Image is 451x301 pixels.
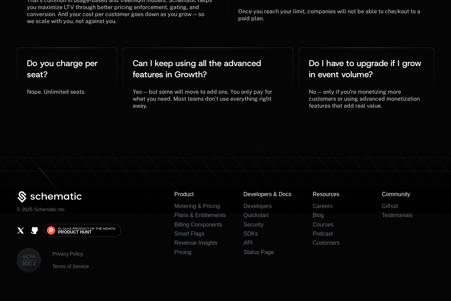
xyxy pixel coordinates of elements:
a: Testimonials [382,212,413,218]
a: Status Page [243,249,274,255]
a: API [243,240,253,246]
span: Product Hunt [58,230,92,234]
a: SDKs [243,231,258,237]
img: SOC II & Aicapa [17,248,41,272]
a: Revenue Insights [174,240,218,246]
h3: Developers & Docs [243,191,296,198]
span: Once you reach your limit, companies will not be able to checkout to a paid plan. [238,8,422,22]
span: Do you charge per seat? [27,58,100,80]
span: Yes — but some will move to add ons. You only pay for what you need. Most teams don’t use everyth... [133,88,274,109]
a: Privacy Policy [52,250,89,257]
a: Smart Flags [174,231,204,237]
a: Billing Components [174,222,223,228]
a: #1 SaaS Product of the MonthProduct Hunt [44,224,121,237]
h3: Community [382,191,434,198]
a: Blog [313,212,324,218]
a: Developers [243,203,272,209]
a: Customers [313,240,340,246]
h3: Resources [313,191,365,198]
a: Metering & Pricing [174,203,220,209]
a: Pricing [174,249,191,255]
a: Podcast [313,231,333,237]
span: Do I have to upgrade if I grow in event volume? [309,58,424,80]
a: Courses [313,222,334,228]
p: © 2025 Schematic Inc. [17,206,66,213]
span: Can I keep using all the advanced features in Growth? [133,58,263,80]
span: No — only if you're monetizing more customers or using advanced monetization features that add re... [309,88,421,109]
span: #1 SaaS Product of the Month [58,227,115,230]
a: Plans & Entitlements [174,212,226,218]
a: Security [243,222,264,228]
h3: Product [174,191,227,198]
a: X [17,227,25,235]
span: Nope. Unlimited seats. [27,88,86,95]
a: Github [30,227,38,235]
a: Quickstart [243,212,269,218]
a: Terms of Service [52,263,89,270]
a: Github [382,203,398,209]
a: Careers [313,203,333,209]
